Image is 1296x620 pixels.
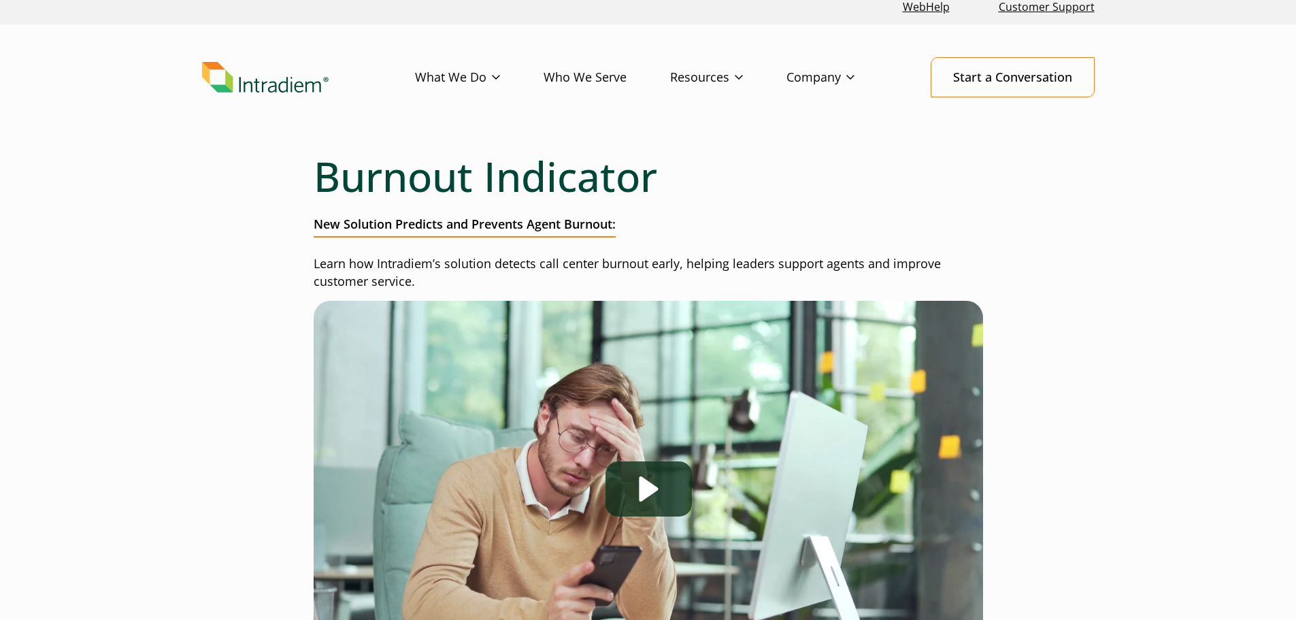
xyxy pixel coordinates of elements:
[202,62,329,93] img: Intradiem
[544,58,670,97] a: Who We Serve
[314,255,983,291] p: Learn how Intradiem’s solution detects call center burnout early, helping leaders support agents ...
[605,461,692,517] div: Play
[202,62,415,93] a: Link to homepage of Intradiem
[931,57,1095,97] a: Start a Conversation
[786,58,898,97] a: Company
[314,152,983,201] h1: Burnout Indicator
[415,58,544,97] a: What We Do
[670,58,786,97] a: Resources
[314,217,616,238] h2: New Solution Predicts and Prevents Agent Burnout:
